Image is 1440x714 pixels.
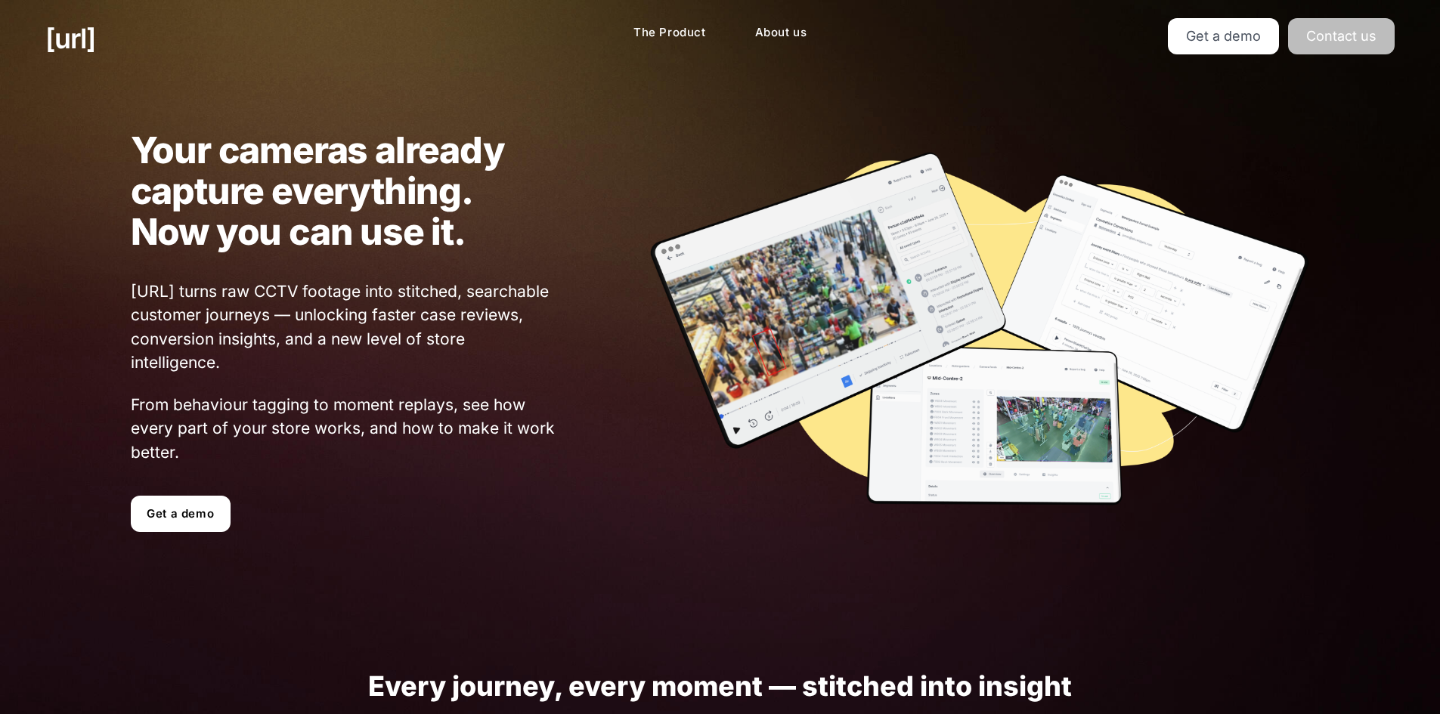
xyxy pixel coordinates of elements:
h1: Your cameras already capture everything. Now you can use it. [131,130,557,252]
a: Contact us [1288,18,1395,54]
a: Get a demo [1168,18,1279,54]
a: The Product [621,18,718,48]
h1: Every journey, every moment — stitched into insight [140,671,1301,702]
a: About us [743,18,819,48]
span: From behaviour tagging to moment replays, see how every part of your store works, and how to make... [131,393,557,465]
span: [URL] turns raw CCTV footage into stitched, searchable customer journeys — unlocking faster case ... [131,280,557,375]
a: [URL] [45,18,95,59]
a: Get a demo [131,496,231,532]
